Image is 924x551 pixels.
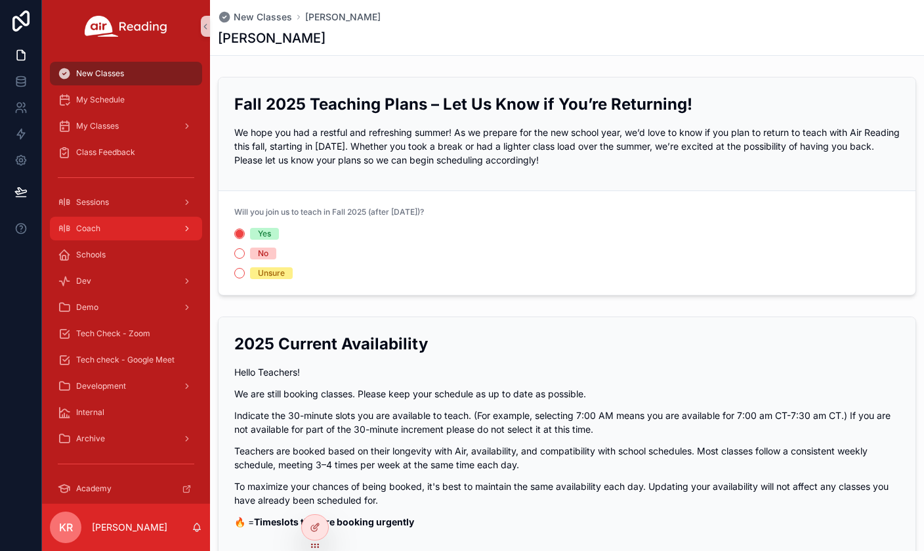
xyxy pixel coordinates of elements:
[50,477,202,500] a: Academy
[234,93,900,115] h2: Fall 2025 Teaching Plans – Let Us Know if You’re Returning!
[76,328,150,339] span: Tech Check - Zoom
[234,387,900,401] p: We are still booking classes. Please keep your schedule as up to date as possible.
[76,147,135,158] span: Class Feedback
[50,374,202,398] a: Development
[234,11,292,24] span: New Classes
[76,483,112,494] span: Academy
[76,121,119,131] span: My Classes
[50,427,202,451] a: Archive
[50,348,202,372] a: Tech check - Google Meet
[92,521,167,534] p: [PERSON_NAME]
[234,408,900,436] p: Indicate the 30-minute slots you are available to teach. (For example, selecting 7:00 AM means yo...
[50,62,202,85] a: New Classes
[234,479,900,507] p: To maximize your chances of being booked, it's best to maintain the same availability each day. U...
[42,53,210,504] div: scrollable content
[234,125,900,167] p: We hope you had a restful and refreshing summer! As we prepare for the new school year, we’d love...
[76,302,98,313] span: Demo
[50,401,202,424] a: Internal
[50,190,202,214] a: Sessions
[59,519,73,535] span: KR
[76,250,106,260] span: Schools
[258,267,285,279] div: Unsure
[218,29,325,47] h1: [PERSON_NAME]
[50,269,202,293] a: Dev
[234,207,424,217] span: Will you join us to teach in Fall 2025 (after [DATE])?
[50,296,202,319] a: Demo
[234,444,900,472] p: Teachers are booked based on their longevity with Air, availability, and compatibility with schoo...
[234,365,900,379] p: Hello Teachers!
[50,322,202,345] a: Tech Check - Zoom
[234,515,900,529] p: 🔥 =
[50,243,202,267] a: Schools
[76,355,175,365] span: Tech check - Google Meet
[76,407,104,418] span: Internal
[76,276,91,286] span: Dev
[50,88,202,112] a: My Schedule
[218,11,292,24] a: New Classes
[50,217,202,240] a: Coach
[50,114,202,138] a: My Classes
[76,433,105,444] span: Archive
[258,228,271,240] div: Yes
[76,95,125,105] span: My Schedule
[234,333,900,355] h2: 2025 Current Availability
[76,381,126,391] span: Development
[305,11,381,24] a: [PERSON_NAME]
[258,248,268,259] div: No
[254,516,414,527] strong: Timeslots that are booking urgently
[76,68,124,79] span: New Classes
[85,16,167,37] img: App logo
[76,197,109,208] span: Sessions
[50,141,202,164] a: Class Feedback
[76,223,100,234] span: Coach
